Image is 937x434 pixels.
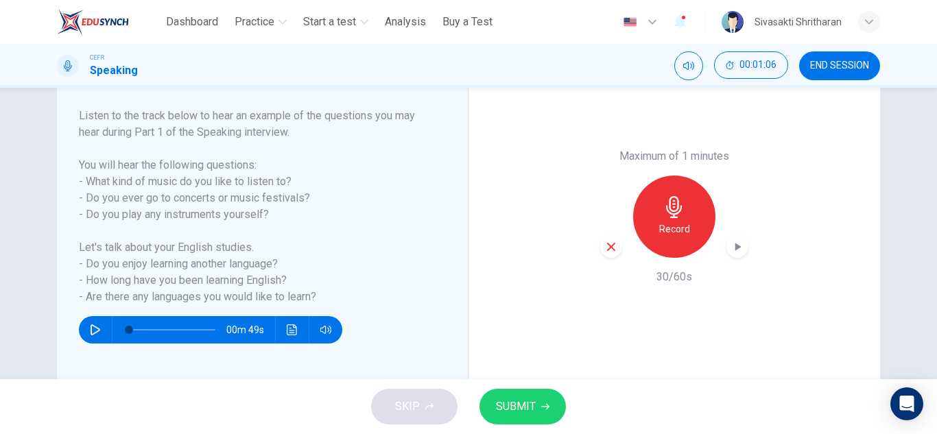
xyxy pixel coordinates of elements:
button: Click to see the audio transcription [281,316,303,343]
button: Practice [229,10,292,34]
button: Buy a Test [437,10,498,34]
span: Practice [235,14,274,30]
img: en [621,17,639,27]
img: ELTC logo [57,8,129,36]
h6: 30/60s [656,269,692,285]
span: CEFR [90,53,104,62]
h6: Listen to the track below to hear an example of the questions you may hear during Part 1 of the S... [79,108,429,305]
h1: Speaking [90,62,138,79]
span: END SESSION [810,60,869,71]
a: ELTC logo [57,8,161,36]
div: Sivasakti Shritharan [755,14,842,30]
h6: Maximum of 1 minutes [619,148,729,165]
span: Analysis [385,14,426,30]
span: SUBMIT [496,397,536,416]
span: 00m 49s [226,316,275,343]
div: Mute [674,51,703,80]
span: 00:01:06 [739,60,776,71]
button: SUBMIT [479,389,566,424]
button: 00:01:06 [714,51,788,79]
button: Start a test [298,10,374,34]
button: END SESSION [799,51,880,80]
img: Profile picture [722,11,744,33]
button: Dashboard [161,10,224,34]
div: Hide [714,51,788,80]
button: Analysis [379,10,431,34]
span: Start a test [303,14,356,30]
h6: Record [659,221,690,237]
span: Dashboard [166,14,218,30]
span: Buy a Test [442,14,493,30]
button: Record [633,176,715,258]
div: Open Intercom Messenger [890,387,923,420]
